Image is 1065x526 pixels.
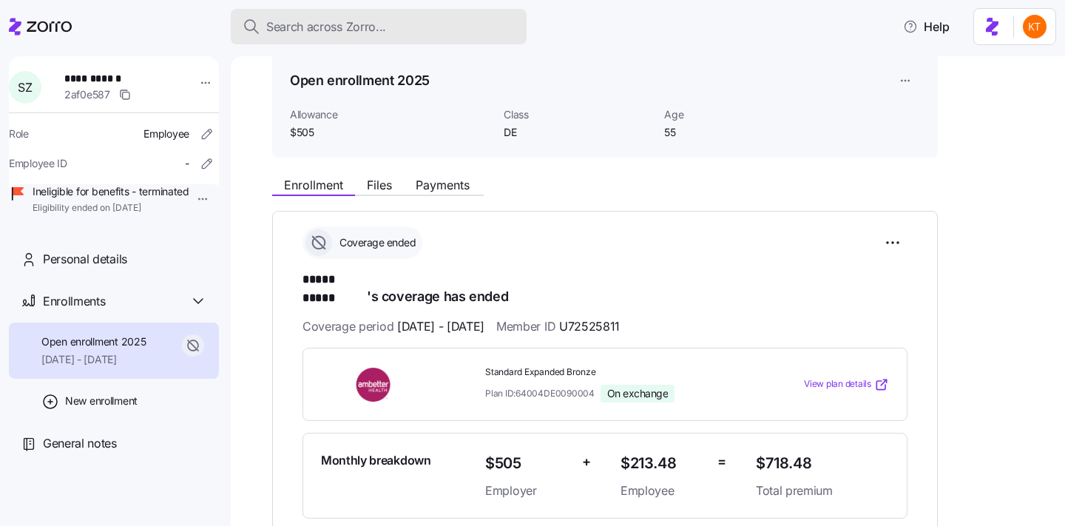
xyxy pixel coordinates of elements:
span: $718.48 [756,451,889,476]
span: $213.48 [621,451,706,476]
span: $505 [485,451,570,476]
span: Coverage ended [335,235,416,250]
span: Ineligible for benefits - terminated [33,184,189,199]
span: Payments [416,179,470,191]
button: Search across Zorro... [231,9,527,44]
span: [DATE] - [DATE] [397,317,484,336]
span: Personal details [43,250,127,269]
span: Enrollment [284,179,343,191]
span: Monthly breakdown [321,451,431,470]
span: S Z [18,81,32,93]
a: View plan details [804,377,889,392]
span: $505 [290,125,492,140]
h1: 's coverage has ended [302,271,907,306]
span: Employee [143,127,189,141]
span: Help [903,18,950,36]
span: Class [504,107,652,122]
span: Total premium [756,482,889,500]
span: Employee ID [9,156,67,171]
h1: Open enrollment 2025 [290,71,430,90]
span: Standard Expanded Bronze [485,366,744,379]
span: On exchange [607,387,669,400]
span: Allowance [290,107,492,122]
span: + [582,451,591,473]
span: Open enrollment 2025 [41,334,146,349]
span: Plan ID: 64004DE0090004 [485,387,595,399]
span: Eligibility ended on [DATE] [33,202,189,215]
span: = [717,451,726,473]
span: Enrollments [43,292,105,311]
span: Member ID [496,317,620,336]
span: View plan details [804,377,871,391]
span: U72525811 [559,317,620,336]
img: Ambetter [321,368,427,402]
span: DE [504,125,652,140]
span: Age [664,107,813,122]
span: New enrollment [65,394,138,408]
span: 2af0e587 [64,87,110,102]
span: Role [9,127,29,141]
button: Help [891,12,961,41]
span: Search across Zorro... [266,18,386,36]
span: Coverage period [302,317,484,336]
span: - [185,156,189,171]
span: General notes [43,434,117,453]
span: 55 [664,125,813,140]
span: Employer [485,482,570,500]
img: aad2ddc74cf02b1998d54877cdc71599 [1023,15,1047,38]
span: [DATE] - [DATE] [41,352,146,367]
span: Files [367,179,392,191]
span: Employee [621,482,706,500]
